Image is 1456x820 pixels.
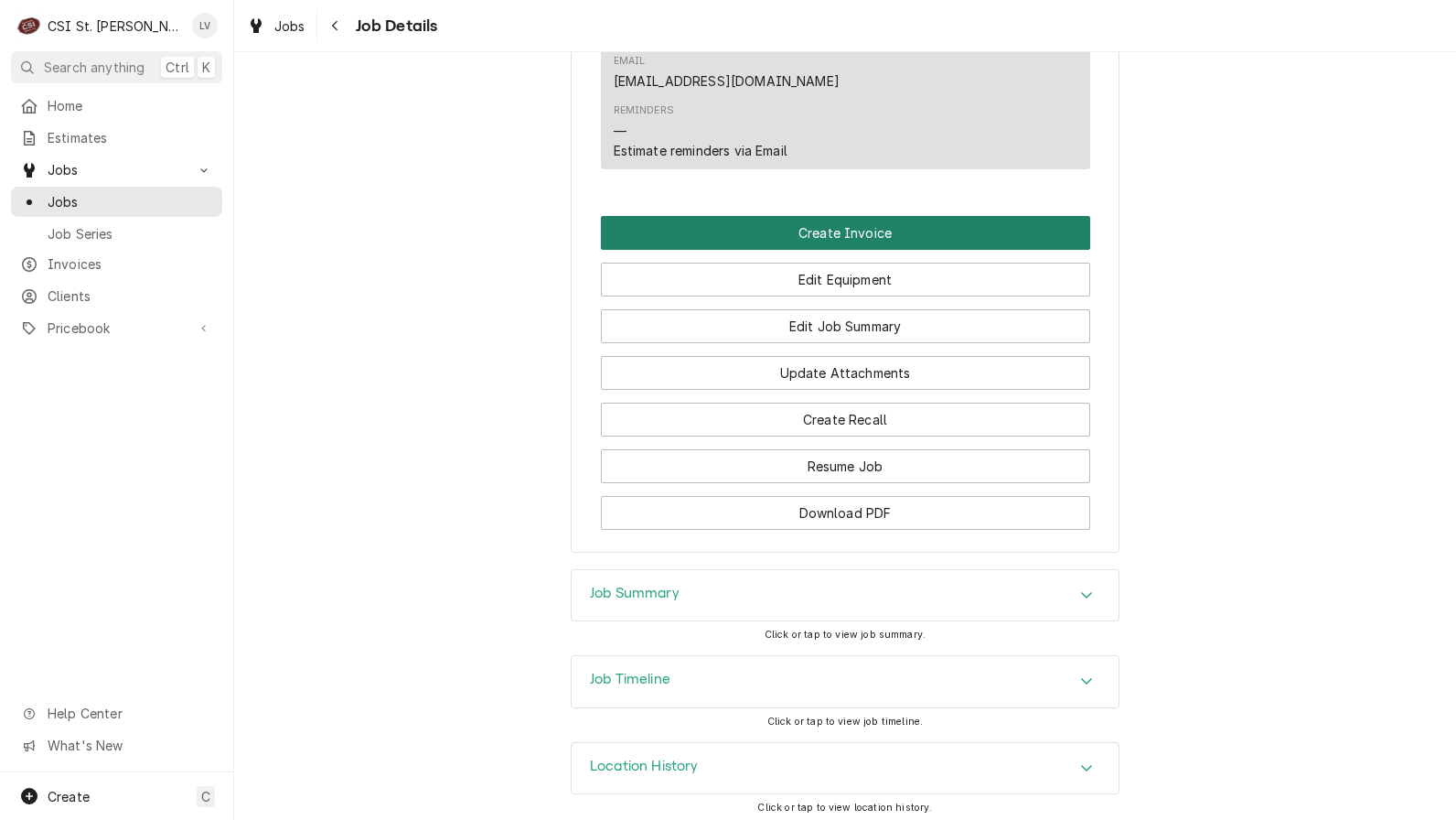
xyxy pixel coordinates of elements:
div: Accordion Header [572,743,1119,794]
a: Go to What's New [11,730,222,761]
div: Button Group Row [601,390,1090,437]
div: Job Summary [571,569,1119,622]
div: Button Group Row [601,216,1090,250]
div: LV [192,13,218,38]
span: Job Series [48,224,213,243]
span: C [201,787,210,806]
div: CSI St. [PERSON_NAME] [48,16,182,36]
a: Home [11,91,222,121]
div: Email [614,54,646,69]
span: K [202,58,210,77]
div: Estimate reminders via Email [614,141,787,160]
div: CSI St. Louis's Avatar [16,13,42,38]
span: Jobs [48,160,186,179]
div: Accordion Header [572,656,1119,707]
h3: Job Summary [590,585,680,602]
div: Button Group Row [601,250,1090,297]
span: Clients [48,286,213,306]
button: Accordion Details Expand Trigger [572,743,1119,794]
div: Job Timeline [571,655,1119,708]
div: Button Group Row [601,343,1090,390]
button: Resume Job [601,449,1090,483]
a: Go to Jobs [11,155,222,185]
a: Go to Pricebook [11,313,222,343]
a: Invoices [11,249,222,279]
h3: Job Timeline [590,671,670,688]
span: Estimates [48,128,213,147]
div: Location History [571,742,1119,795]
div: Button Group Row [601,483,1090,530]
span: Pricebook [48,318,186,338]
span: Invoices [48,254,213,274]
span: Click or tap to view job timeline. [767,716,923,728]
span: Job Details [350,14,438,38]
div: Reminders [614,103,787,159]
span: Click or tap to view job summary. [765,629,926,641]
a: Go to Help Center [11,698,222,728]
button: Accordion Details Expand Trigger [572,656,1119,707]
a: Job Series [11,219,222,249]
a: Jobs [240,11,313,41]
span: Home [48,96,213,115]
span: Jobs [48,192,213,211]
button: Create Invoice [601,216,1090,250]
a: [EMAIL_ADDRESS][DOMAIN_NAME] [614,73,840,89]
button: Download PDF [601,496,1090,530]
span: Help Center [48,704,211,723]
button: Search anythingCtrlK [11,51,222,83]
button: Accordion Details Expand Trigger [572,570,1119,621]
h3: Location History [590,758,699,775]
button: Edit Job Summary [601,309,1090,343]
button: Edit Equipment [601,263,1090,297]
div: Reminders [614,103,674,118]
div: Email [614,54,840,91]
span: What's New [48,736,211,755]
span: Jobs [274,16,305,36]
span: Ctrl [166,58,189,77]
div: Lisa Vestal's Avatar [192,13,218,38]
div: Button Group [601,216,1090,530]
button: Update Attachments [601,356,1090,390]
button: Navigate back [321,11,350,40]
div: Button Group Row [601,437,1090,483]
div: Button Group Row [601,297,1090,343]
span: Click or tap to view location history. [757,802,932,814]
div: — [614,122,626,141]
span: Search anything [44,58,145,77]
a: Clients [11,281,222,311]
a: Jobs [11,187,222,217]
a: Estimates [11,123,222,153]
div: Accordion Header [572,570,1119,621]
button: Create Recall [601,403,1090,437]
div: C [16,13,42,38]
span: Create [48,789,90,804]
